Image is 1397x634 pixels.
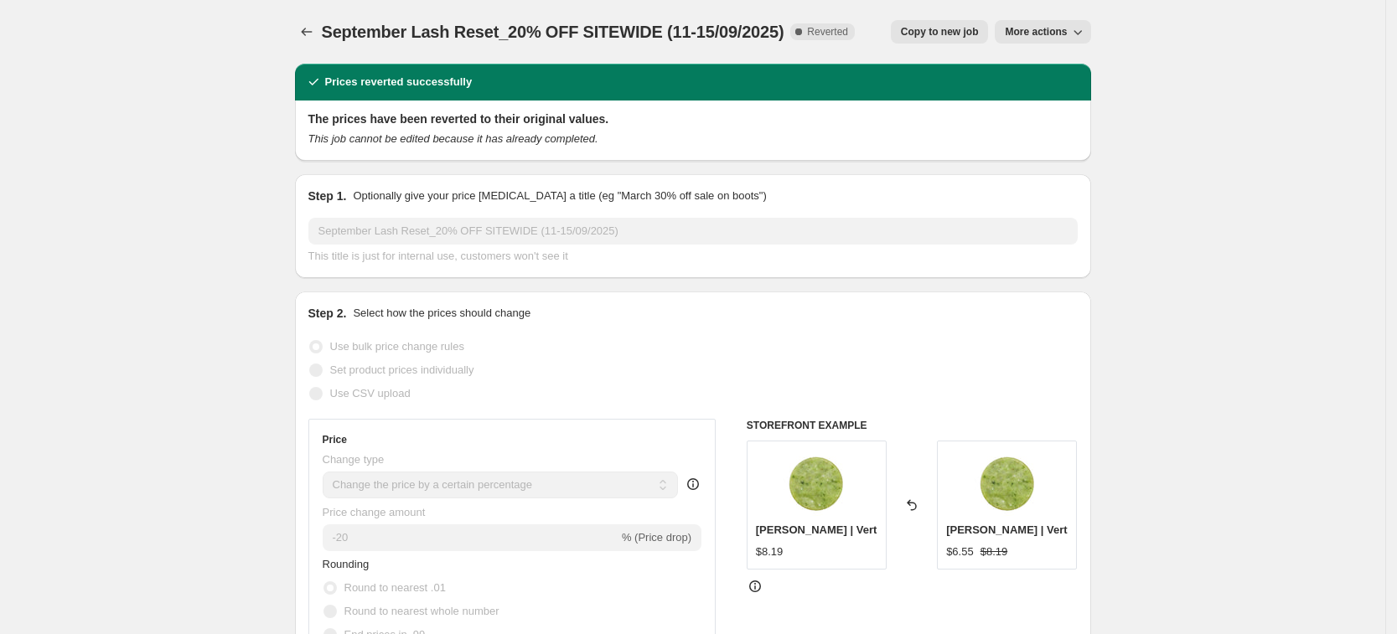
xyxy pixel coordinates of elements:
span: This title is just for internal use, customers won't see it [308,250,568,262]
i: This job cannot be edited because it has already completed. [308,132,598,145]
h2: The prices have been reverted to their original values. [308,111,1078,127]
h3: Price [323,433,347,446]
span: [PERSON_NAME] | Vert [946,523,1068,536]
span: Set product prices individually [330,363,474,376]
p: Optionally give your price [MEDICAL_DATA] a title (eg "March 30% off sale on boots") [353,188,766,204]
h2: Step 2. [308,305,347,322]
span: Round to nearest .01 [344,581,446,594]
p: Select how the prices should change [353,305,530,322]
input: 30% off holiday sale [308,218,1078,245]
strike: $8.19 [980,544,1008,560]
div: $6.55 [946,544,974,560]
span: Use bulk price change rules [330,340,464,353]
span: Price change amount [323,506,426,518]
img: green-marble-jade-stone_501461df-42d3-48d5-a29c-df95ff4b407f_80x.jpg [783,450,850,517]
span: Use CSV upload [330,387,411,399]
button: Price change jobs [295,20,318,44]
span: [PERSON_NAME] | Vert [756,523,877,536]
input: -15 [323,524,618,551]
span: Rounding [323,558,370,570]
img: green-marble-jade-stone_501461df-42d3-48d5-a29c-df95ff4b407f_80x.jpg [974,450,1041,517]
h6: STOREFRONT EXAMPLE [747,419,1078,432]
div: $8.19 [756,544,784,560]
span: Reverted [807,25,848,39]
div: help [685,476,701,492]
h2: Step 1. [308,188,347,204]
span: Round to nearest whole number [344,605,499,617]
span: More actions [1005,25,1067,39]
button: More actions [995,20,1090,44]
h2: Prices reverted successfully [325,74,473,90]
span: Change type [323,453,385,466]
button: Copy to new job [891,20,989,44]
span: % (Price drop) [622,531,691,544]
span: September Lash Reset_20% OFF SITEWIDE (11-15/09/2025) [322,23,784,41]
span: Copy to new job [901,25,979,39]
